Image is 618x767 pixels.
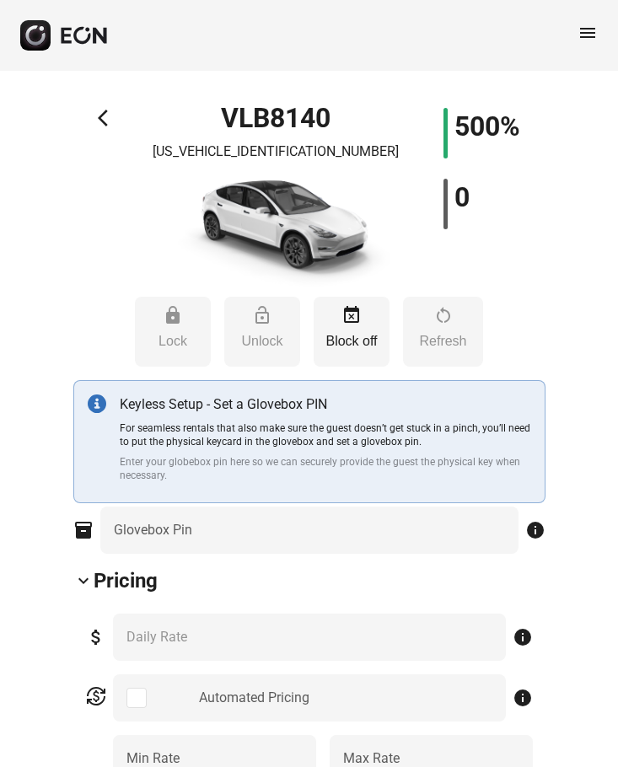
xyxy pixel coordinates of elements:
[314,297,390,367] button: Block off
[221,108,330,128] h1: VLB8140
[114,520,192,540] label: Glovebox Pin
[73,520,94,540] span: inventory_2
[86,627,106,647] span: attach_money
[341,305,362,325] span: event_busy
[120,421,531,448] p: For seamless rentals that also make sure the guest doesn’t get stuck in a pinch, you’ll need to p...
[158,169,394,287] img: car
[94,567,158,594] h2: Pricing
[513,688,533,708] span: info
[322,331,381,351] p: Block off
[199,688,309,708] div: Automated Pricing
[578,23,598,43] span: menu
[454,187,470,207] h1: 0
[525,520,545,540] span: info
[98,108,118,128] span: arrow_back_ios
[513,627,533,647] span: info
[73,571,94,591] span: keyboard_arrow_down
[120,455,531,482] p: Enter your globebox pin here so we can securely provide the guest the physical key when necessary.
[88,394,106,413] img: info
[86,686,106,706] span: currency_exchange
[153,142,399,162] p: [US_VEHICLE_IDENTIFICATION_NUMBER]
[454,116,520,137] h1: 500%
[120,394,531,415] p: Keyless Setup - Set a Glovebox PIN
